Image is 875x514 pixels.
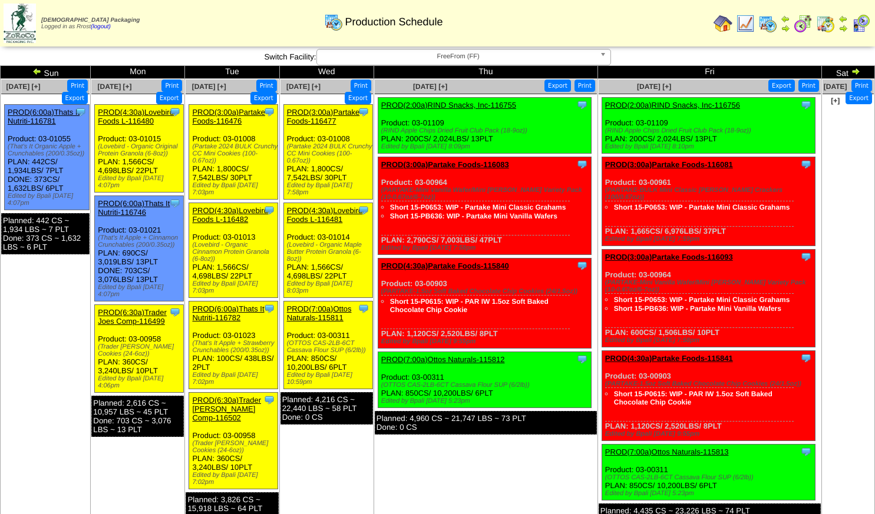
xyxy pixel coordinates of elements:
[169,106,181,118] img: Tooltip
[851,14,870,33] img: calendarcustomer.gif
[614,390,772,406] a: Short 15-P0615: WIP - PAR IW 1.5oz Soft Baked Chocolate Chip Cookie
[381,382,591,389] div: (OTTOS CAS-2LB-6CT Cassava Flour SUP (6/2lb))
[574,79,595,92] button: Print
[390,297,549,314] a: Short 15-P0615: WIP - PAR IW 1.5oz Soft Baked Chocolate Chip Cookie
[95,105,184,193] div: Product: 03-01015 PLAN: 1,566CS / 4,698LBS / 22PLT
[32,67,42,76] img: arrowleft.gif
[602,250,815,347] div: Product: 03-00964 PLAN: 600CS / 1,506LBS / 10PLT
[8,108,80,125] a: PROD(6:00a)Thats It Nutriti-116781
[816,14,835,33] img: calendarinout.gif
[4,4,36,43] img: zoroco-logo-small.webp
[381,244,591,251] div: Edited by Bpali [DATE] 7:58pm
[605,337,815,344] div: Edited by Bpali [DATE] 7:58pm
[605,101,740,110] a: PROD(2:00a)RIND Snacks, Inc-116756
[98,284,183,298] div: Edited by Bpali [DATE] 4:07pm
[358,303,369,314] img: Tooltip
[189,203,278,298] div: Product: 03-01013 PLAN: 1,566CS / 4,698LBS / 22PLT
[602,445,815,500] div: Product: 03-00311 PLAN: 850CS / 10,200LBS / 6PLT
[381,261,509,270] a: PROD(4:30a)Partake Foods-115840
[378,258,591,349] div: Product: 03-00903 PLAN: 1,120CS / 2,520LBS / 8PLT
[602,98,815,154] div: Product: 03-01109 PLAN: 200CS / 2,024LBS / 13PLT
[192,372,278,386] div: Edited by Bpali [DATE] 7:02pm
[5,105,90,210] div: Product: 03-01055 PLAN: 442CS / 1,934LBS / 7PLT DONE: 373CS / 1,632LBS / 6PLT
[192,280,278,294] div: Edited by Bpali [DATE] 7:03pm
[287,206,363,224] a: PROD(4:30a)Lovebird Foods L-116481
[67,79,88,92] button: Print
[283,301,372,389] div: Product: 03-00311 PLAN: 850CS / 10,200LBS / 6PLT
[824,82,847,105] a: [DATE] [+]
[544,79,571,92] button: Export
[800,352,812,364] img: Tooltip
[614,296,790,304] a: Short 15-P0653: WIP - Partake Mini Classic Grahams
[283,203,372,298] div: Product: 03-01014 PLAN: 1,566CS / 4,698LBS / 22PLT
[95,305,184,393] div: Product: 03-00958 PLAN: 360CS / 3,240LBS / 10PLT
[358,106,369,118] img: Tooltip
[798,79,819,92] button: Print
[821,66,874,79] td: Sat
[597,66,821,79] td: Fri
[381,355,505,364] a: PROD(7:00a)Ottos Naturals-115812
[851,67,860,76] img: arrowright.gif
[161,79,182,92] button: Print
[605,380,815,387] div: (PARTAKE-1.5oz Soft Baked Chocolate Chip Cookies (24/1.5oz))
[287,108,360,125] a: PROD(3:00a)Partake Foods-116477
[614,203,790,211] a: Short 15-P0653: WIP - Partake Mini Classic Grahams
[192,304,264,322] a: PROD(6:00a)Thats It Nutriti-116782
[287,241,372,263] div: (Lovebird - Organic Maple Butter Protein Granola (6-8oz))
[838,14,848,24] img: arrowleft.gif
[189,301,278,389] div: Product: 03-01023 PLAN: 100CS / 438LBS / 2PLT
[605,253,733,261] a: PROD(3:00a)Partake Foods-116093
[41,17,140,30] span: Logged in as Rrost
[381,160,509,169] a: PROD(3:00a)Partake Foods-116083
[62,92,88,104] button: Export
[413,82,447,91] a: [DATE] [+]
[602,157,815,246] div: Product: 03-00961 PLAN: 1,665CS / 6,976LBS / 37PLT
[192,182,278,196] div: Edited by Bpali [DATE] 7:03pm
[781,14,790,24] img: arrowleft.gif
[758,14,777,33] img: calendarprod.gif
[95,196,184,301] div: Product: 03-01021 PLAN: 690CS / 3,019LBS / 13PLT DONE: 703CS / 3,076LBS / 13PLT
[605,143,815,150] div: Edited by Bpali [DATE] 8:10pm
[287,340,372,354] div: (OTTOS CAS-2LB-6CT Cassava Flour SUP (6/2lb))
[576,353,588,365] img: Tooltip
[192,472,278,486] div: Edited by Bpali [DATE] 7:02pm
[287,372,372,386] div: Edited by Bpali [DATE] 10:59pm
[851,79,872,92] button: Print
[156,92,183,104] button: Export
[378,98,591,154] div: Product: 03-01109 PLAN: 200CS / 2,024LBS / 13PLT
[192,340,278,354] div: (That's It Apple + Strawberry Crunchables (200/0.35oz))
[605,236,815,243] div: Edited by Bpali [DATE] 7:59pm
[189,105,278,200] div: Product: 03-01008 PLAN: 1,800CS / 7,542LBS / 30PLT
[98,308,167,326] a: PROD(6:30a)Trader Joes Comp-116499
[97,82,131,91] span: [DATE] [+]
[381,288,591,295] div: (PARTAKE-1.5oz Soft Baked Chocolate Chip Cookies (24/1.5oz))
[192,440,278,454] div: (Trader [PERSON_NAME] Cookies (24-6oz))
[637,82,671,91] a: [DATE] [+]
[287,280,372,294] div: Edited by Bpali [DATE] 8:03pm
[1,213,90,254] div: Planned: 442 CS ~ 1,934 LBS ~ 7 PLT Done: 373 CS ~ 1,632 LBS ~ 6 PLT
[256,79,277,92] button: Print
[602,351,815,441] div: Product: 03-00903 PLAN: 1,120CS / 2,520LBS / 8PLT
[605,160,733,169] a: PROD(3:00a)Partake Foods-116081
[324,12,343,31] img: calendarprod.gif
[794,14,813,33] img: calendarblend.gif
[192,241,278,263] div: (Lovebird - Organic Cinnamon Protein Granola (6-8oz))
[192,143,278,164] div: (Partake 2024 BULK Crunchy CC Mini Cookies (100-0.67oz))
[98,234,183,248] div: (That's It Apple + Cinnamon Crunchables (200/0.35oz))
[846,92,872,104] button: Export
[98,108,174,125] a: PROD(4:30a)Lovebird Foods L-116480
[381,338,591,345] div: Edited by Bpali [DATE] 9:55pm
[98,343,183,357] div: (Trader [PERSON_NAME] Cookies (24-6oz))
[375,411,597,435] div: Planned: 4,960 CS ~ 21,747 LBS ~ 73 PLT Done: 0 CS
[378,352,591,408] div: Product: 03-00311 PLAN: 850CS / 10,200LBS / 6PLT
[192,82,226,91] span: [DATE] [+]
[605,279,815,293] div: (PARTAKE-Mini Vanilla Wafer/Mini [PERSON_NAME] Variety Pack (10-0.67oz/6-7oz))
[381,127,591,134] div: (RIND Apple Chips Dried Fruit Club Pack (18-9oz))
[98,375,183,389] div: Edited by Bpali [DATE] 4:06pm
[345,16,443,28] span: Production Schedule
[286,82,321,91] a: [DATE] [+]
[6,82,41,91] span: [DATE] [+]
